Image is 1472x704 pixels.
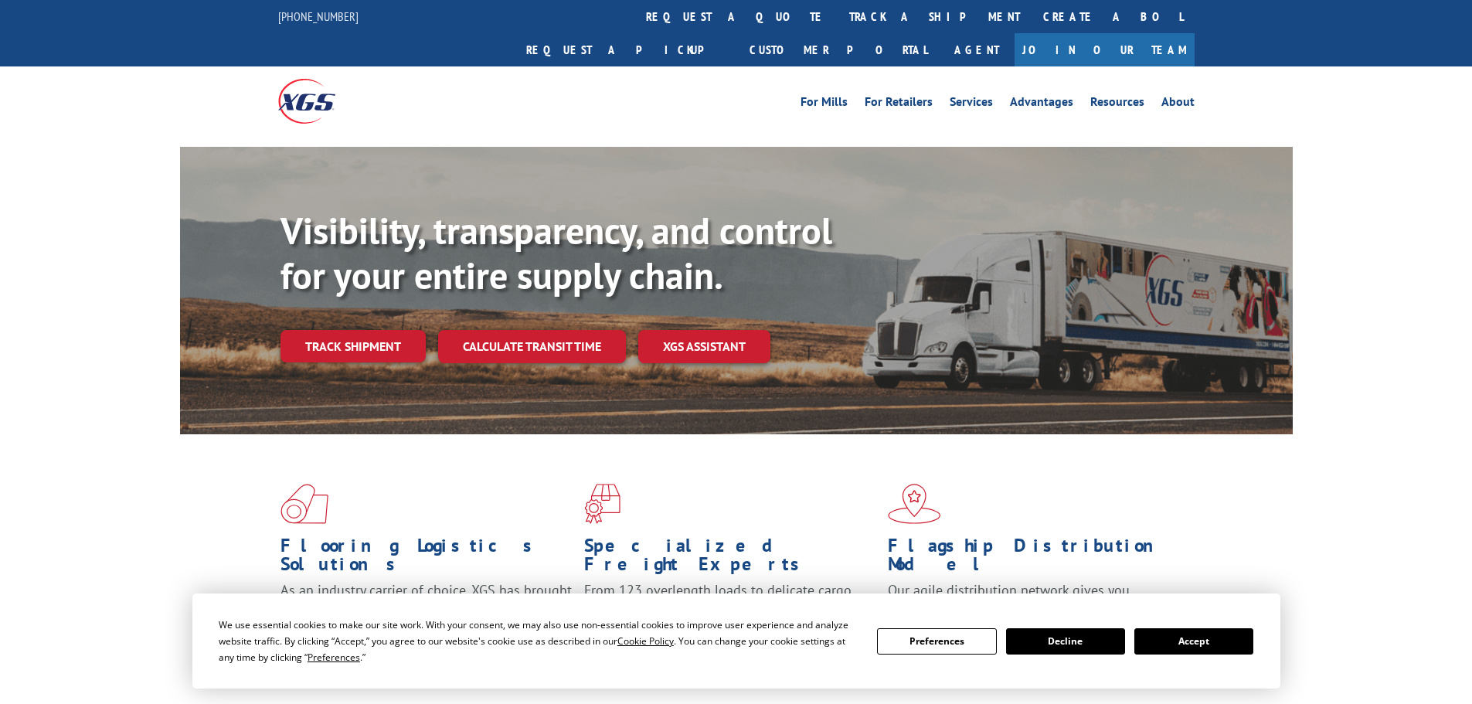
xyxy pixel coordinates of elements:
[515,33,738,66] a: Request a pickup
[877,628,996,655] button: Preferences
[438,330,626,363] a: Calculate transit time
[308,651,360,664] span: Preferences
[1006,628,1125,655] button: Decline
[888,484,941,524] img: xgs-icon-flagship-distribution-model-red
[617,634,674,648] span: Cookie Policy
[1161,96,1195,113] a: About
[638,330,770,363] a: XGS ASSISTANT
[192,593,1280,689] div: Cookie Consent Prompt
[278,9,359,24] a: [PHONE_NUMBER]
[280,536,573,581] h1: Flooring Logistics Solutions
[280,581,572,636] span: As an industry carrier of choice, XGS has brought innovation and dedication to flooring logistics...
[950,96,993,113] a: Services
[738,33,939,66] a: Customer Portal
[939,33,1015,66] a: Agent
[801,96,848,113] a: For Mills
[888,536,1180,581] h1: Flagship Distribution Model
[584,484,620,524] img: xgs-icon-focused-on-flooring-red
[280,330,426,362] a: Track shipment
[1010,96,1073,113] a: Advantages
[1015,33,1195,66] a: Join Our Team
[1134,628,1253,655] button: Accept
[584,536,876,581] h1: Specialized Freight Experts
[865,96,933,113] a: For Retailers
[280,206,832,299] b: Visibility, transparency, and control for your entire supply chain.
[1090,96,1144,113] a: Resources
[280,484,328,524] img: xgs-icon-total-supply-chain-intelligence-red
[888,581,1172,617] span: Our agile distribution network gives you nationwide inventory management on demand.
[219,617,858,665] div: We use essential cookies to make our site work. With your consent, we may also use non-essential ...
[584,581,876,650] p: From 123 overlength loads to delicate cargo, our experienced staff knows the best way to move you...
